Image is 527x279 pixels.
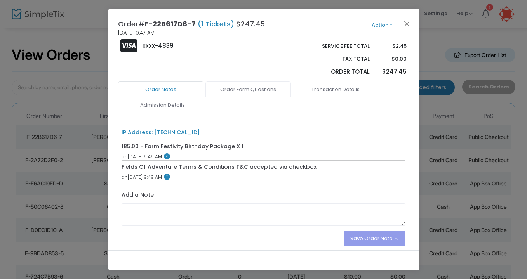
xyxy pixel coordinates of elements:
[143,43,155,49] span: XXXX
[118,19,265,29] h4: Order# $247.45
[120,97,205,113] a: Admission Details
[377,42,407,50] p: $2.45
[359,21,405,29] button: Action
[122,128,200,137] div: IP Address: [TECHNICAL_ID]
[205,81,291,98] a: Order Form Questions
[304,42,370,50] p: Service Fee Total
[122,163,317,171] div: Fields Of Adventure Terms & Conditions T&C accepted via checkbox
[155,42,174,50] span: -4839
[304,68,370,76] p: Order Total
[122,174,128,180] span: on
[122,153,128,160] span: on
[122,191,154,201] label: Add a Note
[122,174,405,181] div: [DATE] 9:49 AM
[304,55,370,63] p: Tax Total
[118,29,155,37] span: [DATE] 9:47 AM
[377,55,407,63] p: $0.00
[402,19,412,29] button: Close
[196,19,236,29] span: (1 Tickets)
[377,68,407,76] p: $247.45
[122,142,243,151] div: 185.00 - Farm Festivity Birthday Package X 1
[122,153,405,160] div: [DATE] 9:49 AM
[118,81,203,98] a: Order Notes
[144,19,196,29] span: F-22B617D6-7
[293,81,378,98] a: Transaction Details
